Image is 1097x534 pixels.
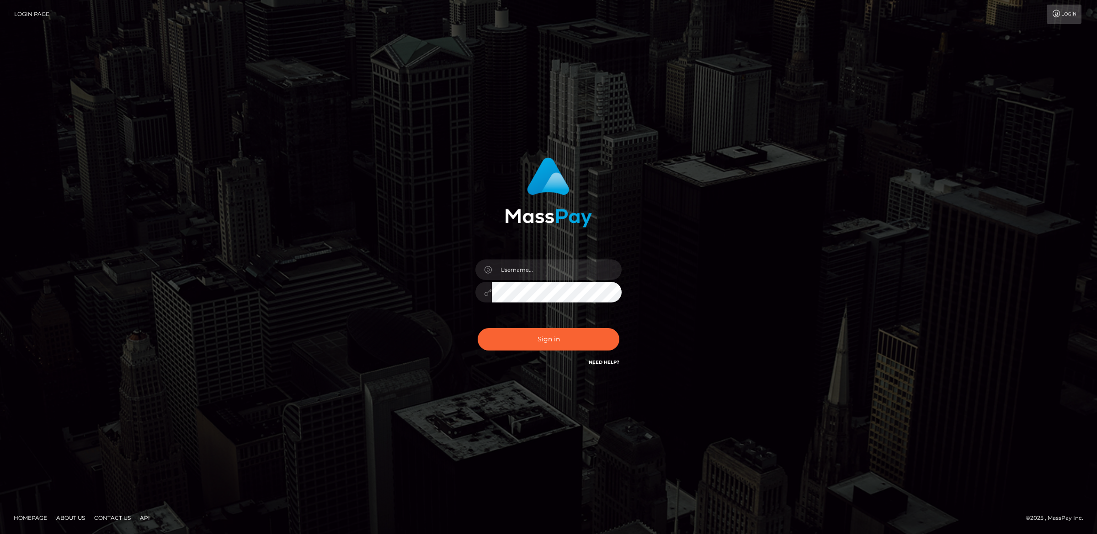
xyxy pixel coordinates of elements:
a: Homepage [10,511,51,525]
a: Contact Us [91,511,134,525]
a: About Us [53,511,89,525]
a: Need Help? [589,359,619,365]
input: Username... [492,259,622,280]
a: Login Page [14,5,49,24]
a: Login [1047,5,1081,24]
div: © 2025 , MassPay Inc. [1026,513,1090,523]
button: Sign in [478,328,619,351]
a: API [136,511,154,525]
img: MassPay Login [505,157,592,227]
